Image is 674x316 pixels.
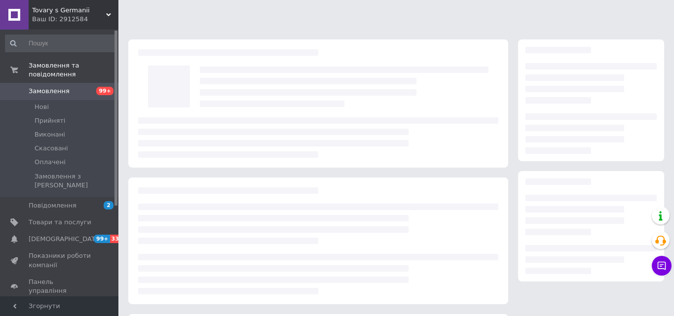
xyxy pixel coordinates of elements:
span: Tovary s Germanii [32,6,106,15]
span: Замовлення [29,87,70,96]
span: Повідомлення [29,201,76,210]
span: Оплачені [35,158,66,167]
span: Прийняті [35,116,65,125]
span: 99+ [96,87,113,95]
button: Чат з покупцем [652,256,672,276]
span: Нові [35,103,49,111]
span: Замовлення з [PERSON_NAME] [35,172,115,190]
span: Замовлення та повідомлення [29,61,118,79]
span: 2 [104,201,113,210]
span: 99+ [94,235,110,243]
span: Виконані [35,130,65,139]
span: Скасовані [35,144,68,153]
span: Панель управління [29,278,91,295]
span: Товари та послуги [29,218,91,227]
span: Показники роботи компанії [29,251,91,269]
input: Пошук [5,35,116,52]
span: 33 [110,235,121,243]
div: Ваш ID: 2912584 [32,15,118,24]
span: [DEMOGRAPHIC_DATA] [29,235,102,244]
